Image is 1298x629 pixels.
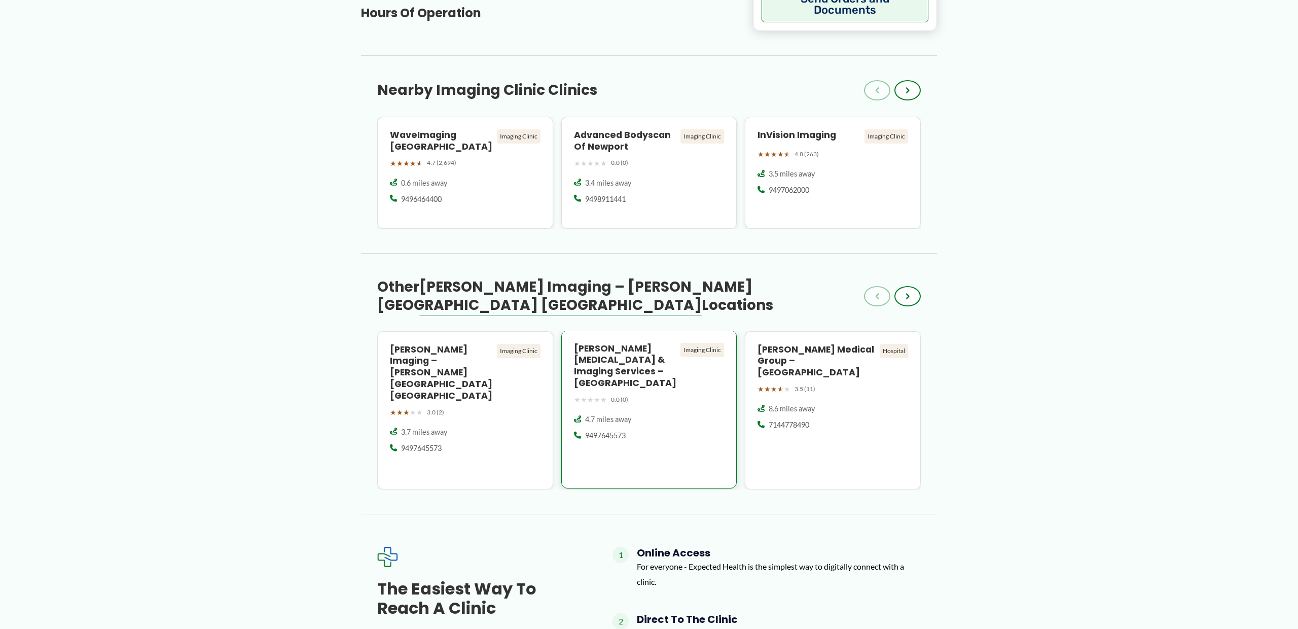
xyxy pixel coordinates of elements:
[784,382,790,396] span: ★
[764,148,771,161] span: ★
[574,129,677,153] h4: Advanced Bodyscan Of Newport
[390,157,396,170] span: ★
[497,344,540,358] div: Imaging Clinic
[401,427,447,437] span: 3.7 miles away
[396,157,403,170] span: ★
[769,420,809,430] span: 7144778490
[894,80,921,100] button: ›
[574,157,581,170] span: ★
[585,431,626,441] span: 9497645573
[416,157,423,170] span: ★
[390,129,493,153] h4: WaveImaging [GEOGRAPHIC_DATA]
[894,286,921,306] button: ›
[864,286,890,306] button: ‹
[581,157,587,170] span: ★
[390,344,493,402] h4: [PERSON_NAME] Imaging – [PERSON_NAME][GEOGRAPHIC_DATA] [GEOGRAPHIC_DATA]
[561,117,737,229] a: Advanced Bodyscan Of Newport Imaging Clinic ★★★★★ 0.0 (0) 3.4 miles away 9498911441
[377,81,597,99] h3: Nearby Imaging Clinic Clinics
[585,194,626,204] span: 9498911441
[906,290,910,302] span: ›
[611,394,628,405] span: 0.0 (0)
[864,129,908,144] div: Imaging Clinic
[587,157,594,170] span: ★
[585,414,631,425] span: 4.7 miles away
[497,129,540,144] div: Imaging Clinic
[758,129,860,141] h4: inVision Imaging
[574,343,677,389] h4: [PERSON_NAME] [MEDICAL_DATA] & Imaging Services – [GEOGRAPHIC_DATA]
[771,148,777,161] span: ★
[637,547,921,559] h4: Online Access
[594,157,600,170] span: ★
[561,331,737,490] a: [PERSON_NAME] [MEDICAL_DATA] & Imaging Services – [GEOGRAPHIC_DATA] Imaging Clinic ★★★★★ 0.0 (0) ...
[401,443,442,453] span: 9497645573
[795,383,815,395] span: 3.5 (11)
[594,393,600,406] span: ★
[758,148,764,161] span: ★
[680,343,724,357] div: Imaging Clinic
[377,331,553,490] a: [PERSON_NAME] Imaging – [PERSON_NAME][GEOGRAPHIC_DATA] [GEOGRAPHIC_DATA] Imaging Clinic ★★★★★ 3.0...
[771,382,777,396] span: ★
[680,129,724,144] div: Imaging Clinic
[403,406,410,419] span: ★
[777,382,784,396] span: ★
[410,406,416,419] span: ★
[401,194,442,204] span: 9496464400
[401,178,447,188] span: 0.6 miles away
[769,185,809,195] span: 9497062000
[427,407,444,418] span: 3.0 (2)
[581,393,587,406] span: ★
[377,277,752,315] span: [PERSON_NAME] Imaging – [PERSON_NAME][GEOGRAPHIC_DATA] [GEOGRAPHIC_DATA]
[600,157,607,170] span: ★
[600,393,607,406] span: ★
[574,393,581,406] span: ★
[777,148,784,161] span: ★
[795,149,819,160] span: 4.8 (263)
[758,382,764,396] span: ★
[585,178,631,188] span: 3.4 miles away
[745,117,921,229] a: inVision Imaging Imaging Clinic ★★★★★ 4.8 (263) 3.5 miles away 9497062000
[416,406,423,419] span: ★
[403,157,410,170] span: ★
[758,344,876,379] h4: [PERSON_NAME] Medical Group – [GEOGRAPHIC_DATA]
[427,157,456,168] span: 4.7 (2,694)
[390,406,396,419] span: ★
[612,547,629,563] span: 1
[396,406,403,419] span: ★
[361,5,737,21] h3: Hours of Operation
[745,331,921,490] a: [PERSON_NAME] Medical Group – [GEOGRAPHIC_DATA] Hospital ★★★★★ 3.5 (11) 8.6 miles away 7144778490
[377,579,580,618] h3: The Easiest Way to Reach a Clinic
[637,559,921,589] p: For everyone - Expected Health is the simplest way to digitally connect with a clinic.
[611,157,628,168] span: 0.0 (0)
[764,382,771,396] span: ★
[587,393,594,406] span: ★
[864,80,890,100] button: ‹
[377,547,398,567] img: Expected Healthcare Logo
[906,84,910,96] span: ›
[410,157,416,170] span: ★
[769,169,815,179] span: 3.5 miles away
[880,344,908,358] div: Hospital
[875,84,879,96] span: ‹
[637,613,921,625] h4: Direct to the Clinic
[377,117,553,229] a: WaveImaging [GEOGRAPHIC_DATA] Imaging Clinic ★★★★★ 4.7 (2,694) 0.6 miles away 9496464400
[377,278,864,315] h3: Other Locations
[769,404,815,414] span: 8.6 miles away
[875,290,879,302] span: ‹
[784,148,790,161] span: ★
